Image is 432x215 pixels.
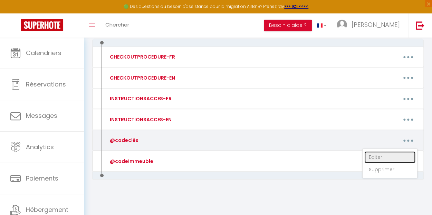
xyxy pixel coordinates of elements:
div: @codeimmeuble [108,157,153,165]
span: Réservations [26,80,66,89]
img: Super Booking [21,19,63,31]
div: CHECKOUTPROCEDURE-FR [108,53,175,61]
a: >>> ICI <<<< [284,3,308,9]
span: Paiements [26,174,58,183]
div: @codeclés [108,136,138,144]
span: Calendriers [26,49,61,57]
span: Analytics [26,143,54,151]
a: Editer [364,151,415,163]
div: INSTRUCTIONSACCES-FR [108,95,172,102]
span: Hébergement [26,205,68,214]
img: logout [416,21,424,30]
div: CHECKOUTPROCEDURE-EN [108,74,175,82]
a: Supprimer [364,164,415,175]
button: Besoin d'aide ? [264,20,312,31]
span: [PERSON_NAME] [352,20,400,29]
span: Messages [26,111,57,120]
a: ... [PERSON_NAME] [332,13,409,38]
span: Chercher [105,21,129,28]
a: Chercher [100,13,134,38]
img: ... [337,20,347,30]
div: INSTRUCTIONSACCES-EN [108,116,172,123]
